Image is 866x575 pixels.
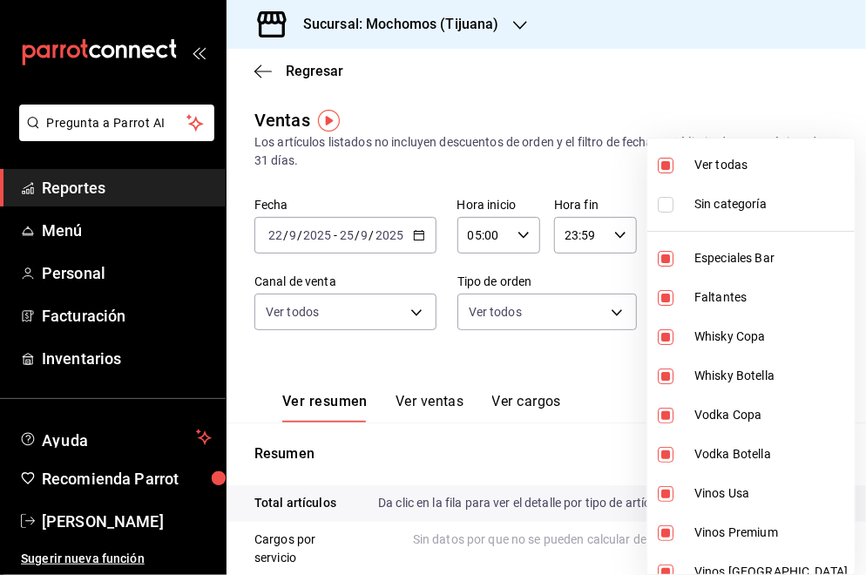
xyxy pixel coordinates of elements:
[694,195,848,213] span: Sin categoría
[694,328,848,346] span: Whisky Copa
[694,249,848,267] span: Especiales Bar
[694,484,848,503] span: Vinos Usa
[694,367,848,385] span: Whisky Botella
[694,524,848,542] span: Vinos Premium
[318,110,340,132] img: Tooltip marker
[694,445,848,463] span: Vodka Botella
[694,156,848,174] span: Ver todas
[694,288,848,307] span: Faltantes
[694,406,848,424] span: Vodka Copa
